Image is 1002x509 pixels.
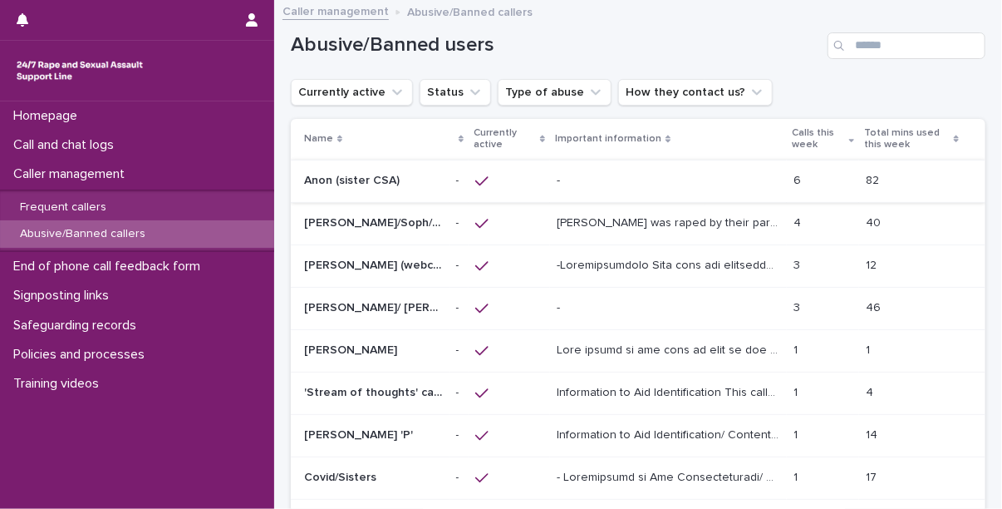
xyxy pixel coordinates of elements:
[7,108,91,124] p: Homepage
[13,54,146,87] img: rhQMoQhaT3yELyF149Cw
[7,318,150,334] p: Safeguarding records
[304,213,446,230] p: Alice/Soph/Alexis/Danni/Scarlet/Katy - Banned/Webchatter
[304,340,400,358] p: [PERSON_NAME]
[304,130,333,148] p: Name
[291,245,985,287] tr: [PERSON_NAME] (webchat)[PERSON_NAME] (webchat) -- -Loremipsumdolo Sita cons adi elitseddoe te inc...
[291,79,413,106] button: Currently active
[7,166,138,182] p: Caller management
[420,79,491,106] button: Status
[291,457,985,499] tr: Covid/SistersCovid/Sisters -- - Loremipsumd si Ame Consecteturadi/ Elitsed do Eiusm Temp incidi u...
[291,372,985,414] tr: 'Stream of thoughts' caller/webchat user'Stream of thoughts' caller/webchat user -- Information t...
[304,383,446,400] p: 'Stream of thoughts' caller/webchat user
[866,383,877,400] p: 4
[793,383,801,400] p: 1
[7,288,122,304] p: Signposting links
[7,227,159,241] p: Abusive/Banned callers
[793,298,803,315] p: 3
[304,170,403,188] p: Anon (sister CSA)
[291,287,985,329] tr: [PERSON_NAME]/ [PERSON_NAME]/ [PERSON_NAME]/ [PERSON_NAME][PERSON_NAME]/ [PERSON_NAME]/ [PERSON_N...
[7,376,112,392] p: Training videos
[456,340,463,358] p: -
[291,414,985,457] tr: [PERSON_NAME] 'P'[PERSON_NAME] 'P' -- Information to Aid Identification/ Content of Calls: Welsh ...
[555,130,661,148] p: Important information
[282,1,389,20] a: Caller management
[7,259,214,274] p: End of phone call feedback form
[793,340,801,358] p: 1
[304,255,446,273] p: [PERSON_NAME] (webchat)
[456,255,463,273] p: -
[557,425,783,442] p: Information to Aid Identification/ Content of Calls: Welsh accent. Discusses CSA by his mother fr...
[866,467,880,485] p: 17
[866,298,884,315] p: 46
[557,298,563,315] p: -
[828,32,985,59] input: Search
[407,2,533,20] p: Abusive/Banned callers
[304,425,416,442] p: [PERSON_NAME] 'P'
[498,79,612,106] button: Type of abuse
[864,124,950,155] p: Total mins used this week
[866,213,884,230] p: 40
[793,213,804,230] p: 4
[7,137,127,153] p: Call and chat logs
[291,329,985,372] tr: [PERSON_NAME][PERSON_NAME] -- Lore ipsumd si ame cons ad elit se doe tempor - inc utlab Etdolorem...
[618,79,773,106] button: How they contact us?
[456,467,463,485] p: -
[557,213,783,230] p: Alice was raped by their partner last year and they're currently facing ongoing domestic abuse fr...
[7,347,158,363] p: Policies and processes
[7,200,120,215] p: Frequent callers
[793,467,801,485] p: 1
[557,383,783,400] p: Information to Aid Identification This caller presents in a way that suggests they are in a strea...
[866,425,881,442] p: 14
[456,213,463,230] p: -
[557,340,783,358] p: This caller is not able to call us any longer - see below Information to Aid Identification: She ...
[456,170,463,188] p: -
[291,202,985,245] tr: [PERSON_NAME]/Soph/[PERSON_NAME]/[PERSON_NAME]/Scarlet/[PERSON_NAME] - Banned/Webchatter[PERSON_N...
[474,124,536,155] p: Currently active
[291,33,821,57] h1: Abusive/Banned users
[793,255,803,273] p: 3
[866,255,880,273] p: 12
[304,467,380,485] p: Covid/Sisters
[557,255,783,273] p: -Identification This user was contacting us for at least 6 months. On some occasions he has conta...
[792,124,845,155] p: Calls this week
[291,160,985,202] tr: Anon (sister CSA)Anon (sister CSA) -- -- 66 8282
[793,425,801,442] p: 1
[304,298,446,315] p: [PERSON_NAME]/ [PERSON_NAME]/ [PERSON_NAME]/ [PERSON_NAME]
[557,467,783,485] p: - Information to Aid Identification/ Content of Calls This person contacts us on both the phone a...
[456,425,463,442] p: -
[456,298,463,315] p: -
[866,340,873,358] p: 1
[557,170,563,188] p: -
[866,170,882,188] p: 82
[793,170,804,188] p: 6
[456,383,463,400] p: -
